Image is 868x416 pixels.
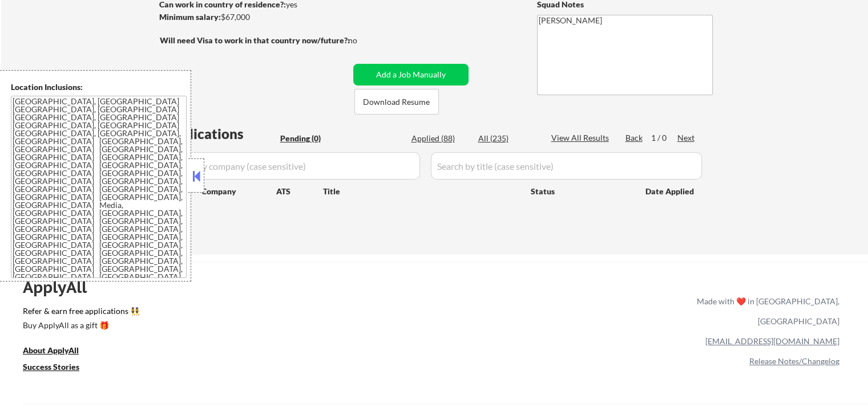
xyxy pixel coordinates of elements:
[651,132,677,144] div: 1 / 0
[276,186,323,197] div: ATS
[749,356,839,366] a: Release Notes/Changelog
[159,12,221,22] strong: Minimum salary:
[23,344,95,358] a: About ApplyAll
[677,132,696,144] div: Next
[478,133,535,144] div: All (235)
[163,152,420,180] input: Search by company (case sensitive)
[23,345,79,355] u: About ApplyAll
[23,361,95,375] a: Success Stories
[625,132,644,144] div: Back
[645,186,696,197] div: Date Applied
[531,181,629,201] div: Status
[23,307,458,319] a: Refer & earn free applications 👯‍♀️
[551,132,612,144] div: View All Results
[692,291,839,331] div: Made with ❤️ in [GEOGRAPHIC_DATA], [GEOGRAPHIC_DATA]
[354,89,439,115] button: Download Resume
[11,81,187,93] div: Location Inclusions:
[23,362,79,372] u: Success Stories
[348,35,381,46] div: no
[201,186,276,197] div: Company
[23,278,100,297] div: ApplyAll
[163,127,276,141] div: Applications
[411,133,469,144] div: Applied (88)
[23,319,137,333] a: Buy ApplyAll as a gift 🎁
[323,186,520,197] div: Title
[353,64,469,85] button: Add a Job Manually
[705,336,839,346] a: [EMAIL_ADDRESS][DOMAIN_NAME]
[23,321,137,329] div: Buy ApplyAll as a gift 🎁
[280,133,337,144] div: Pending (0)
[159,11,349,23] div: $67,000
[160,35,350,45] strong: Will need Visa to work in that country now/future?:
[431,152,702,180] input: Search by title (case sensitive)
